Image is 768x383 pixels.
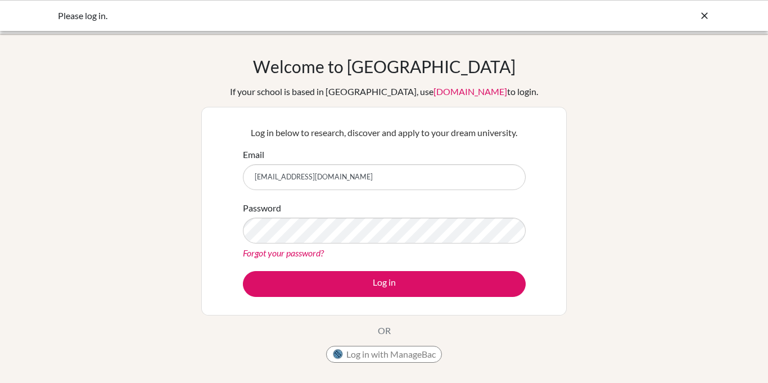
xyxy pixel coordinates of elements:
[243,201,281,215] label: Password
[253,56,516,76] h1: Welcome to [GEOGRAPHIC_DATA]
[243,247,324,258] a: Forgot your password?
[243,148,264,161] label: Email
[243,126,526,139] p: Log in below to research, discover and apply to your dream university.
[433,86,507,97] a: [DOMAIN_NAME]
[58,9,541,22] div: Please log in.
[243,271,526,297] button: Log in
[378,324,391,337] p: OR
[326,346,442,363] button: Log in with ManageBac
[230,85,538,98] div: If your school is based in [GEOGRAPHIC_DATA], use to login.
